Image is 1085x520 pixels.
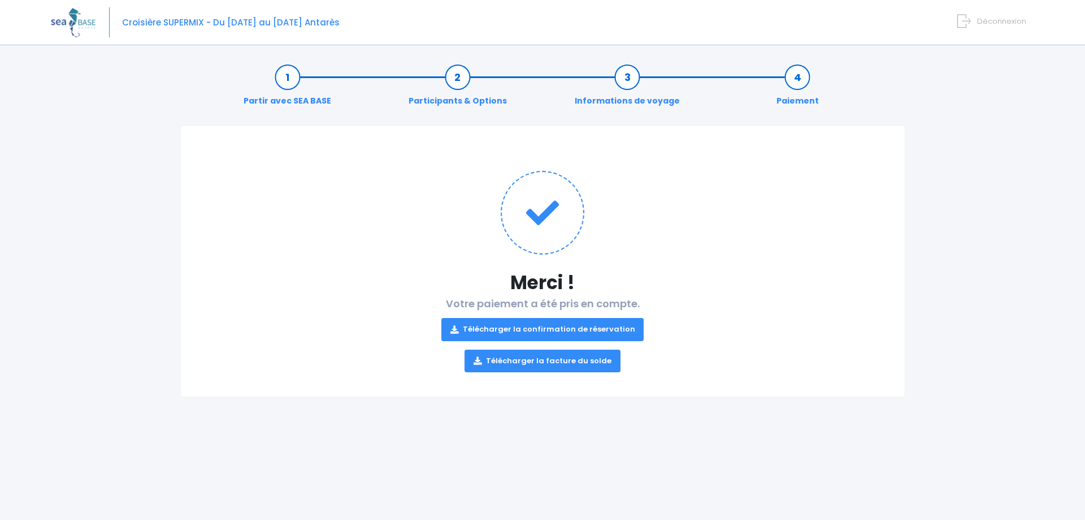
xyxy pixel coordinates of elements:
[403,71,513,107] a: Participants & Options
[569,71,685,107] a: Informations de voyage
[122,16,340,28] span: Croisière SUPERMIX - Du [DATE] au [DATE] Antarès
[771,71,824,107] a: Paiement
[203,298,882,372] h2: Votre paiement a été pris en compte.
[203,272,882,294] h1: Merci !
[238,71,337,107] a: Partir avec SEA BASE
[977,16,1026,27] span: Déconnexion
[465,350,620,372] a: Télécharger la facture du solde
[441,318,644,341] a: Télécharger la confirmation de réservation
